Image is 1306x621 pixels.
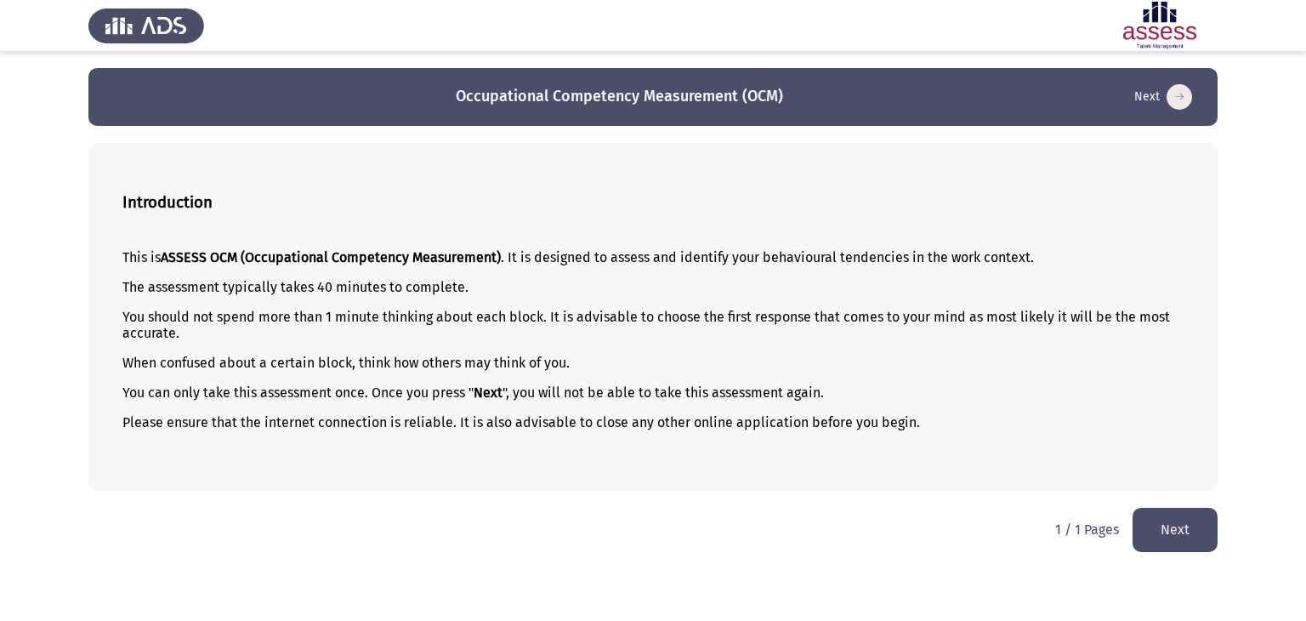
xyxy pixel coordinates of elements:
button: load next page [1133,508,1218,551]
img: Assess Talent Management logo [88,2,204,49]
button: load next page [1129,83,1197,111]
p: When confused about a certain block, think how others may think of you. [122,355,1184,371]
b: Next [474,385,503,401]
p: Please ensure that the internet connection is reliable. It is also advisable to close any other o... [122,414,1184,430]
p: 1 / 1 Pages [1055,521,1119,538]
b: Introduction [122,193,213,212]
p: This is . It is designed to assess and identify your behavioural tendencies in the work context. [122,249,1184,265]
p: You should not spend more than 1 minute thinking about each block. It is advisable to choose the ... [122,309,1184,341]
h3: Occupational Competency Measurement (OCM) [456,86,783,107]
img: Assessment logo of OCM R1 ASSESS [1102,2,1218,49]
b: ASSESS OCM (Occupational Competency Measurement) [161,249,501,265]
p: The assessment typically takes 40 minutes to complete. [122,279,1184,295]
p: You can only take this assessment once. Once you press " ", you will not be able to take this ass... [122,385,1184,401]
